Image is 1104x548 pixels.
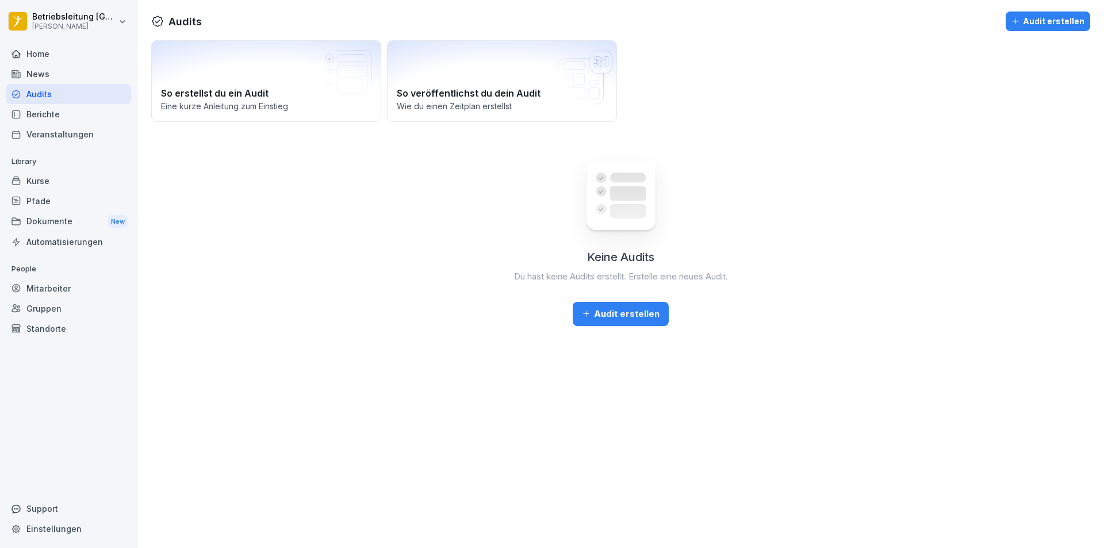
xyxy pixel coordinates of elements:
h1: Audits [168,14,202,29]
a: Veranstaltungen [6,124,131,144]
div: New [108,215,128,228]
p: Wie du einen Zeitplan erstellst [397,100,607,112]
div: Support [6,499,131,519]
h2: Keine Audits [587,248,654,266]
a: Kurse [6,171,131,191]
p: Eine kurze Anleitung zum Einstieg [161,100,371,112]
p: [PERSON_NAME] [32,22,116,30]
h2: So erstellst du ein Audit [161,86,371,100]
button: Audit erstellen [573,302,669,326]
a: So erstellst du ein AuditEine kurze Anleitung zum Einstieg [151,40,381,122]
a: DokumenteNew [6,211,131,232]
p: Betriebsleitung [GEOGRAPHIC_DATA] [32,12,116,22]
a: News [6,64,131,84]
p: People [6,260,131,278]
a: Pfade [6,191,131,211]
a: Automatisierungen [6,232,131,252]
a: Mitarbeiter [6,278,131,298]
a: Home [6,44,131,64]
div: Audit erstellen [582,308,660,320]
button: Audit erstellen [1006,12,1090,31]
a: Gruppen [6,298,131,319]
p: Library [6,152,131,171]
a: So veröffentlichst du dein AuditWie du einen Zeitplan erstellst [387,40,617,122]
h2: So veröffentlichst du dein Audit [397,86,607,100]
a: Berichte [6,104,131,124]
div: Audit erstellen [1011,15,1084,28]
a: Einstellungen [6,519,131,539]
p: Du hast keine Audits erstellt. Erstelle eine neues Audit. [514,270,728,283]
a: Audits [6,84,131,104]
a: Standorte [6,319,131,339]
div: Dokumente [6,211,131,232]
